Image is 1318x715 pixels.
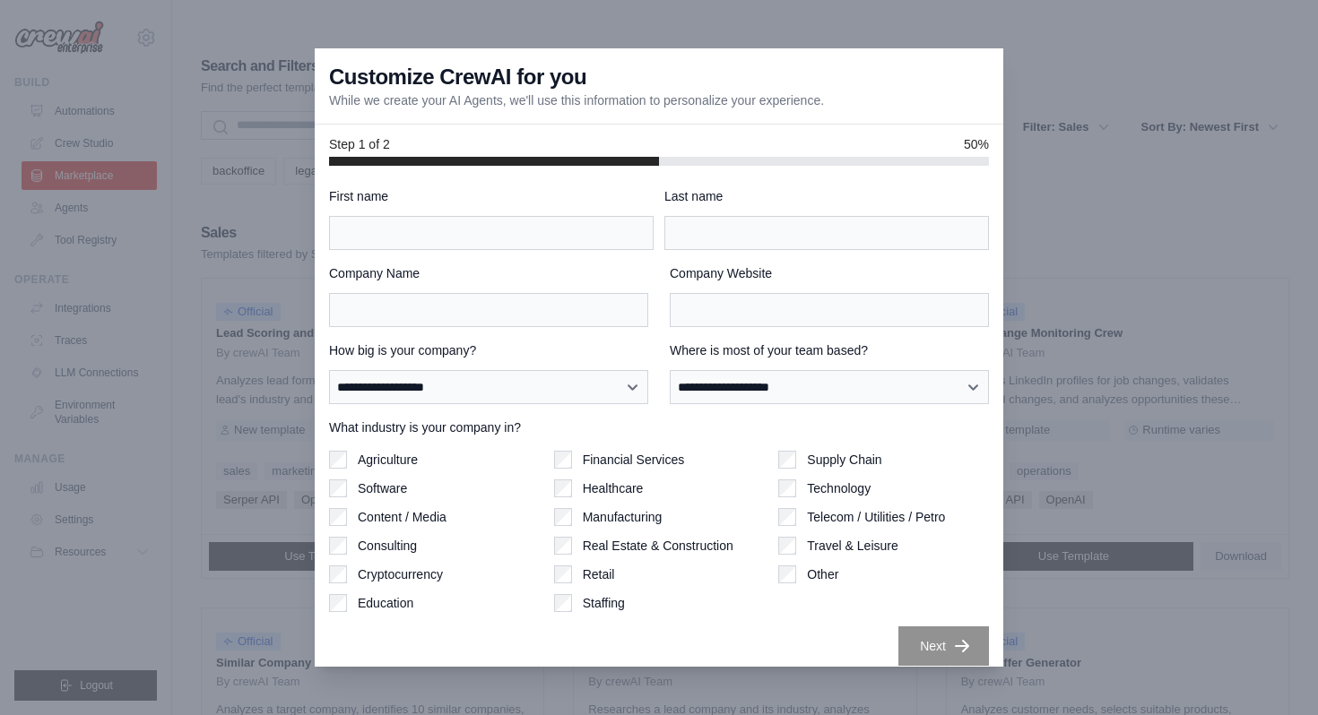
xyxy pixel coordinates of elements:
[329,63,586,91] h3: Customize CrewAI for you
[583,451,685,469] label: Financial Services
[329,187,654,205] label: First name
[583,594,625,612] label: Staffing
[358,537,417,555] label: Consulting
[807,451,881,469] label: Supply Chain
[670,264,989,282] label: Company Website
[807,508,945,526] label: Telecom / Utilities / Petro
[358,451,418,469] label: Agriculture
[358,479,407,497] label: Software
[807,565,838,583] label: Other
[583,537,733,555] label: Real Estate & Construction
[664,187,989,205] label: Last name
[807,537,897,555] label: Travel & Leisure
[807,479,871,497] label: Technology
[964,135,989,153] span: 50%
[329,264,648,282] label: Company Name
[329,341,648,359] label: How big is your company?
[358,565,443,583] label: Cryptocurrency
[358,508,447,526] label: Content / Media
[670,341,989,359] label: Where is most of your team based?
[358,594,413,612] label: Education
[329,418,989,436] label: What industry is your company in?
[329,135,390,153] span: Step 1 of 2
[583,508,663,526] label: Manufacturing
[898,626,989,666] button: Next
[329,91,824,109] p: While we create your AI Agents, we'll use this information to personalize your experience.
[583,479,644,497] label: Healthcare
[583,565,615,583] label: Retail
